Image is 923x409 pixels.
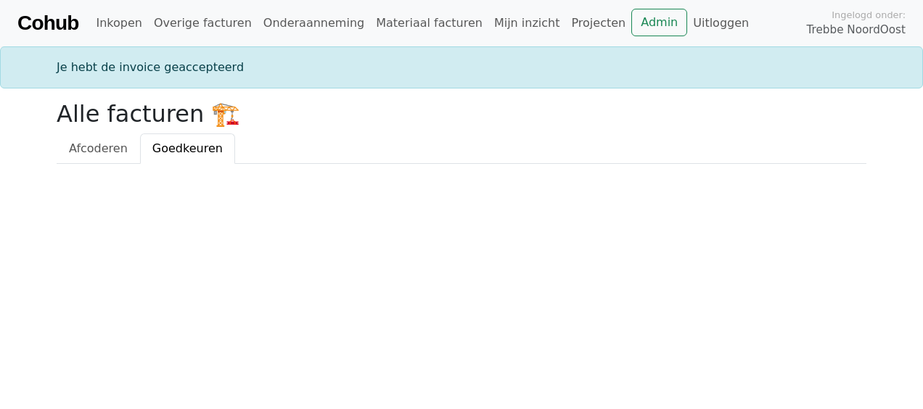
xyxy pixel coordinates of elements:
[807,22,906,38] span: Trebbe NoordOost
[140,133,235,164] a: Goedkeuren
[17,6,78,41] a: Cohub
[148,9,258,38] a: Overige facturen
[57,100,866,128] h2: Alle facturen 🏗️
[258,9,370,38] a: Onderaanneming
[631,9,687,36] a: Admin
[565,9,631,38] a: Projecten
[687,9,755,38] a: Uitloggen
[370,9,488,38] a: Materiaal facturen
[488,9,566,38] a: Mijn inzicht
[69,141,128,155] span: Afcoderen
[152,141,223,155] span: Goedkeuren
[57,133,140,164] a: Afcoderen
[48,59,875,76] div: Je hebt de invoice geaccepteerd
[90,9,147,38] a: Inkopen
[832,8,906,22] span: Ingelogd onder:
